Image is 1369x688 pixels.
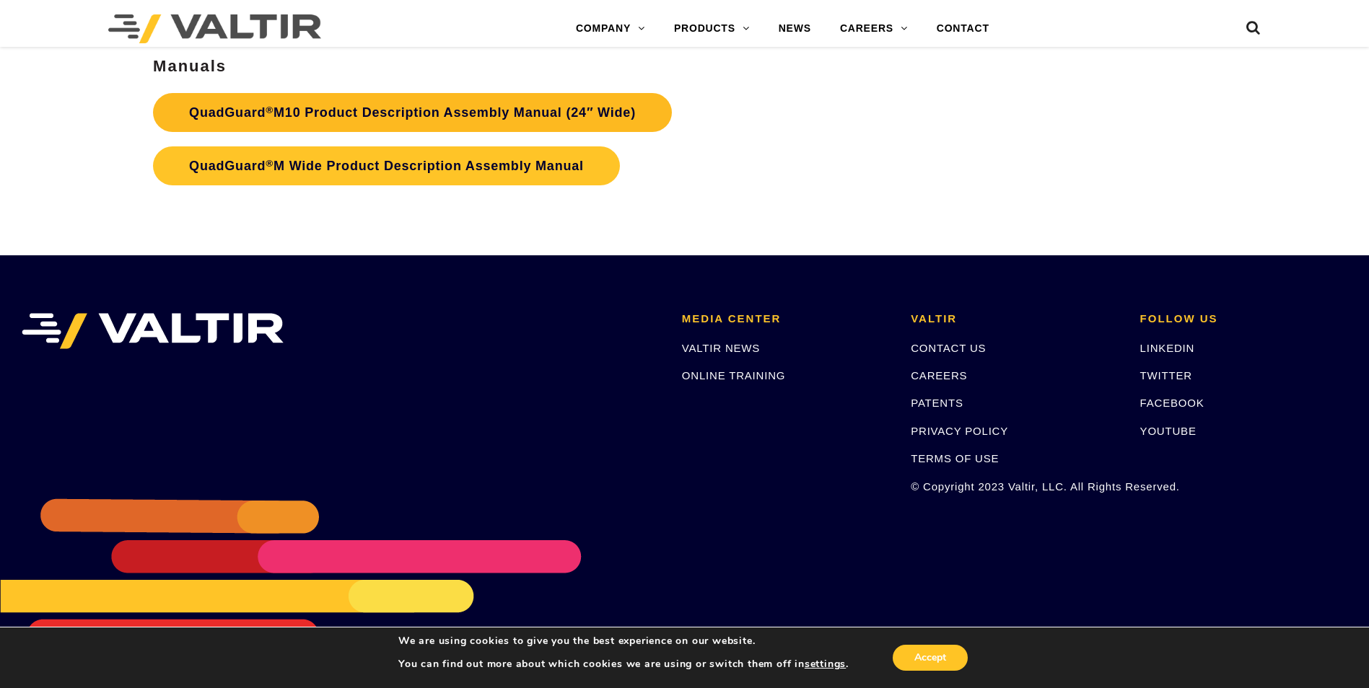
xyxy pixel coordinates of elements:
a: CAREERS [911,369,967,382]
a: PRIVACY POLICY [911,425,1008,437]
a: YOUTUBE [1140,425,1197,437]
strong: Manuals [153,57,227,75]
img: Valtir [108,14,321,43]
a: CONTACT [922,14,1004,43]
h2: FOLLOW US [1140,313,1347,325]
a: NEWS [764,14,826,43]
button: Accept [893,645,968,671]
a: TWITTER [1140,369,1192,382]
a: ONLINE TRAINING [682,369,785,382]
a: TERMS OF USE [911,452,999,464]
sup: ® [266,105,274,115]
a: VALTIR NEWS [682,342,760,354]
p: We are using cookies to give you the best experience on our website. [398,635,849,648]
a: CONTACT US [911,342,986,354]
a: LINKEDIN [1140,342,1195,354]
a: COMPANY [561,14,660,43]
p: You can find out more about which cookies we are using or switch them off in . [398,658,849,671]
a: PRODUCTS [660,14,764,43]
a: QuadGuard®M10 Product Description Assembly Manual (24″ Wide) [153,93,672,132]
a: QuadGuard®M Wide Product Description Assembly Manual [153,146,620,185]
a: FACEBOOK [1140,397,1204,409]
img: VALTIR [22,313,284,349]
sup: ® [266,158,274,169]
a: PATENTS [911,397,963,409]
h2: VALTIR [911,313,1118,325]
p: © Copyright 2023 Valtir, LLC. All Rights Reserved. [911,478,1118,495]
a: CAREERS [826,14,922,43]
h2: MEDIA CENTER [682,313,889,325]
button: settings [805,658,846,671]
